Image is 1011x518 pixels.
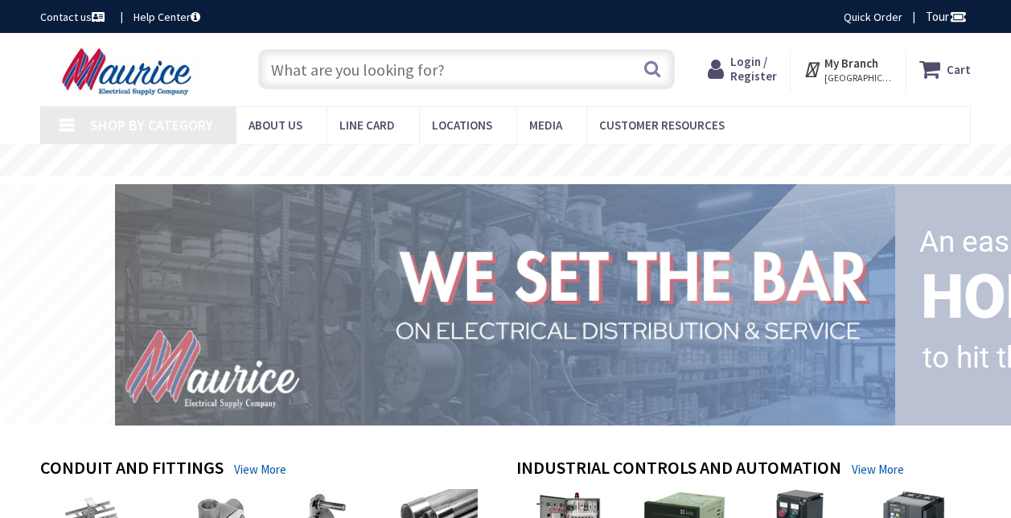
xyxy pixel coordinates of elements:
[249,117,302,133] span: About us
[359,152,653,170] rs-layer: Free Same Day Pickup at 15 Locations
[708,55,777,84] a: Login / Register
[803,55,893,84] div: My Branch [GEOGRAPHIC_DATA], [GEOGRAPHIC_DATA]
[432,117,492,133] span: Locations
[852,461,904,478] a: View More
[824,72,893,84] span: [GEOGRAPHIC_DATA], [GEOGRAPHIC_DATA]
[516,458,841,481] h4: Industrial Controls and Automation
[529,117,562,133] span: Media
[40,458,224,481] h4: Conduit and Fittings
[90,116,213,134] span: Shop By Category
[40,9,108,25] a: Contact us
[96,179,902,429] img: 1_1.png
[824,55,878,71] strong: My Branch
[40,47,218,97] img: Maurice Electrical Supply Company
[599,117,725,133] span: Customer Resources
[947,55,971,84] strong: Cart
[730,54,777,84] span: Login / Register
[919,55,971,84] a: Cart
[258,49,675,89] input: What are you looking for?
[926,9,967,24] span: Tour
[844,9,902,25] a: Quick Order
[134,9,200,25] a: Help Center
[339,117,395,133] span: Line Card
[234,461,286,478] a: View More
